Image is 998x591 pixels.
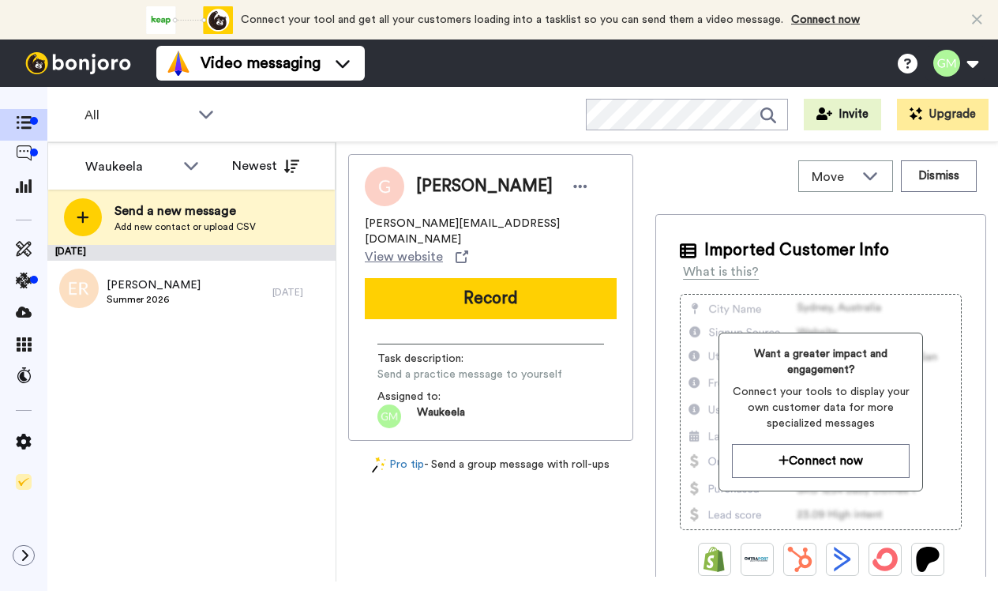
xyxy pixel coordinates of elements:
[114,220,256,233] span: Add new contact or upload CSV
[745,547,770,572] img: Ontraport
[201,52,321,74] span: Video messaging
[732,444,909,478] button: Connect now
[85,157,175,176] div: Waukeela
[365,247,468,266] a: View website
[372,457,424,473] a: Pro tip
[732,384,909,431] span: Connect your tools to display your own customer data for more specialized messages
[704,239,889,262] span: Imported Customer Info
[702,547,727,572] img: Shopify
[416,175,553,198] span: [PERSON_NAME]
[372,457,386,473] img: magic-wand.svg
[107,293,201,306] span: Summer 2026
[59,269,99,308] img: er.png
[417,405,465,428] span: Waukeela
[16,474,32,490] img: Checklist.svg
[787,547,812,572] img: Hubspot
[365,247,443,266] span: View website
[19,52,137,74] img: bj-logo-header-white.svg
[830,547,855,572] img: ActiveCampaign
[683,262,759,281] div: What is this?
[377,405,401,428] img: gm.png
[365,278,617,319] button: Record
[220,150,311,182] button: Newest
[901,160,977,192] button: Dismiss
[377,389,488,405] span: Assigned to:
[791,14,860,25] a: Connect now
[872,547,898,572] img: ConvertKit
[348,457,633,473] div: - Send a group message with roll-ups
[107,277,201,293] span: [PERSON_NAME]
[365,216,617,247] span: [PERSON_NAME][EMAIL_ADDRESS][DOMAIN_NAME]
[146,6,233,34] div: animation
[365,167,404,206] img: Image of Ellie
[915,547,940,572] img: Patreon
[897,99,989,130] button: Upgrade
[84,106,190,125] span: All
[812,168,854,186] span: Move
[272,286,328,299] div: [DATE]
[377,351,488,367] span: Task description :
[114,201,256,220] span: Send a new message
[732,346,909,378] span: Want a greater impact and engagement?
[166,51,191,76] img: vm-color.svg
[241,14,783,25] span: Connect your tool and get all your customers loading into a tasklist so you can send them a video...
[377,367,562,382] span: Send a practice message to yourself
[804,99,881,130] button: Invite
[47,245,336,261] div: [DATE]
